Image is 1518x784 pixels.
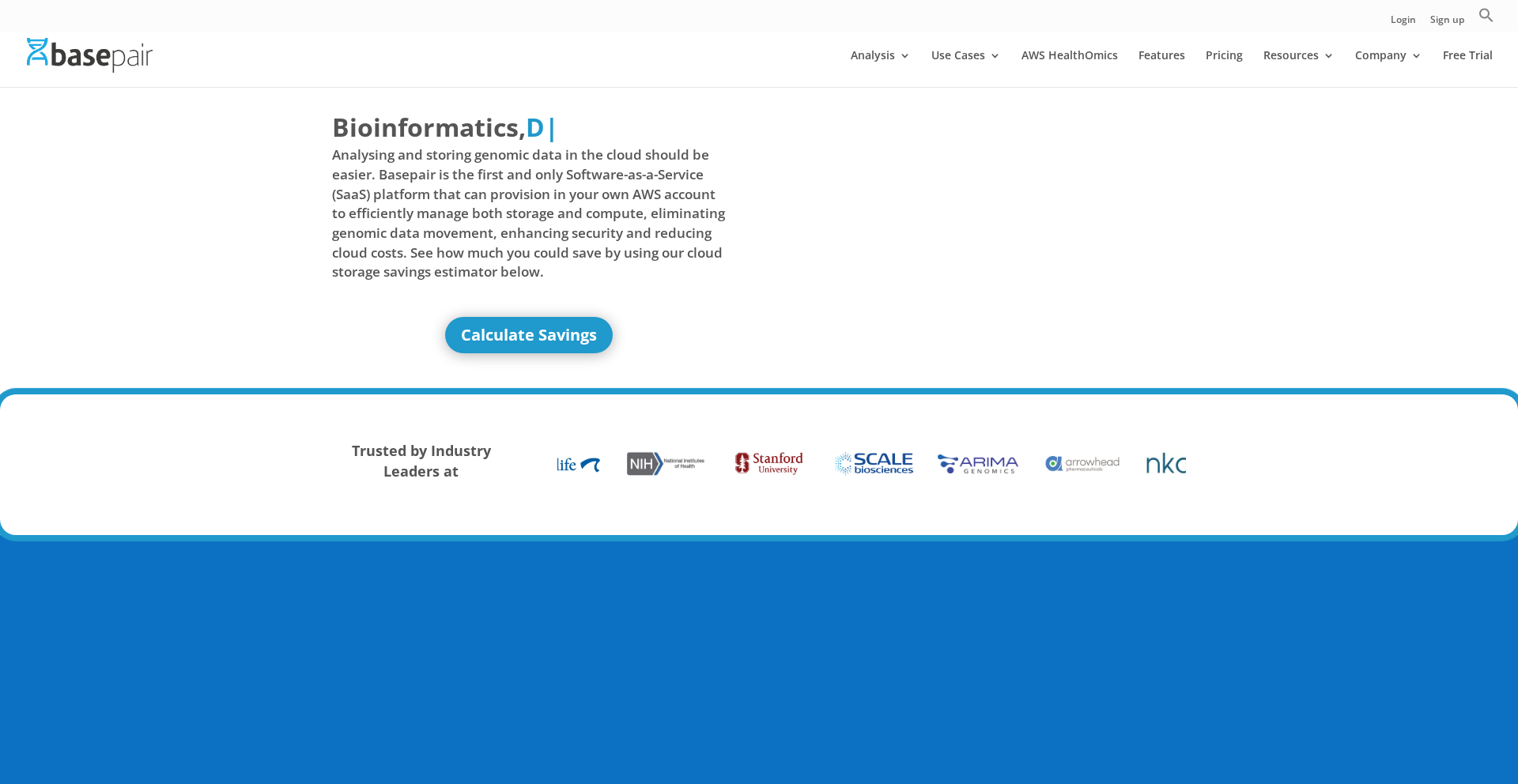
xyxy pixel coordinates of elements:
img: Basepair [27,38,153,72]
iframe: Basepair - NGS Analysis Simplified [771,109,1165,330]
a: Sign up [1430,15,1464,32]
span: Analysing and storing genomic data in the cloud should be easier. Basepair is the first and only ... [332,145,726,281]
a: AWS HealthOmics [1021,50,1118,87]
span: Bioinformatics, [332,109,526,145]
a: Pricing [1206,50,1243,87]
a: Calculate Savings [445,317,613,353]
svg: Search [1478,7,1494,23]
a: Resources [1263,50,1335,87]
a: Login [1391,15,1416,32]
a: Features [1138,50,1185,87]
a: Analysis [851,50,911,87]
span: D [526,110,545,144]
a: Company [1355,50,1422,87]
a: Free Trial [1443,50,1493,87]
strong: Trusted by Industry Leaders at [352,441,491,481]
a: Use Cases [931,50,1001,87]
a: Search Icon Link [1478,7,1494,32]
span: | [545,110,559,144]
